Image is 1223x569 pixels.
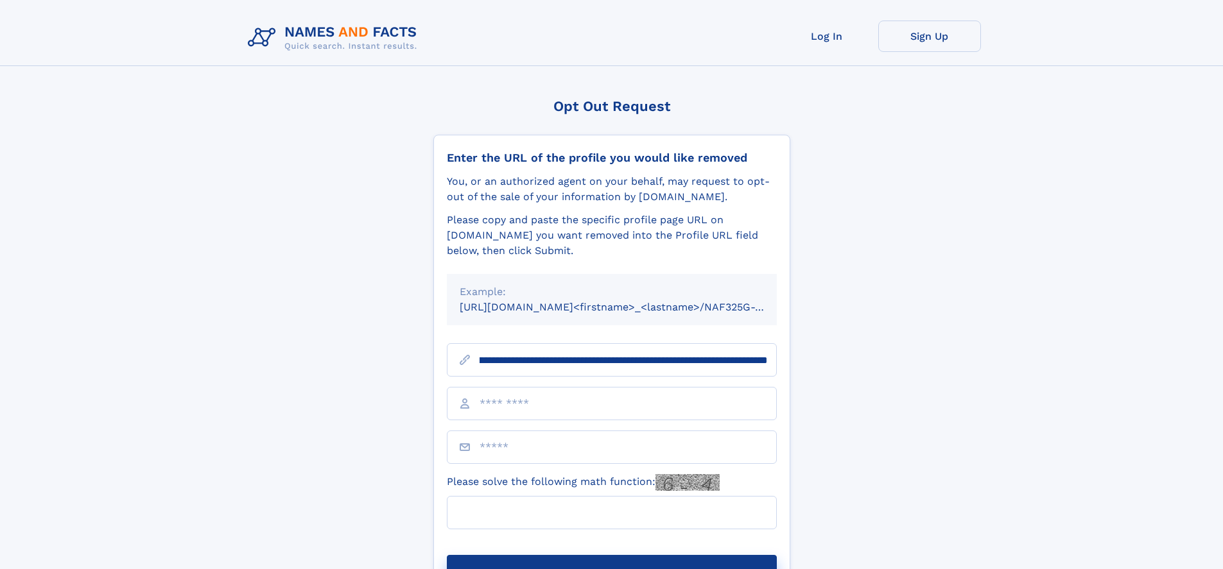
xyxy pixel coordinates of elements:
[447,174,777,205] div: You, or an authorized agent on your behalf, may request to opt-out of the sale of your informatio...
[433,98,790,114] div: Opt Out Request
[460,284,764,300] div: Example:
[447,151,777,165] div: Enter the URL of the profile you would like removed
[447,474,720,491] label: Please solve the following math function:
[776,21,878,52] a: Log In
[447,212,777,259] div: Please copy and paste the specific profile page URL on [DOMAIN_NAME] you want removed into the Pr...
[878,21,981,52] a: Sign Up
[460,301,801,313] small: [URL][DOMAIN_NAME]<firstname>_<lastname>/NAF325G-xxxxxxxx
[243,21,428,55] img: Logo Names and Facts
